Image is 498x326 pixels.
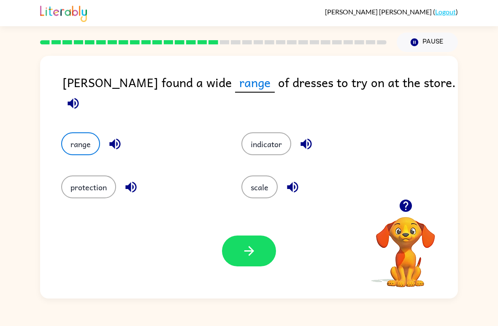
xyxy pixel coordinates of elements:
span: [PERSON_NAME] [PERSON_NAME] [325,8,433,16]
div: ( ) [325,8,458,16]
div: [PERSON_NAME] found a wide of dresses to try on at the store. [62,73,458,115]
img: Literably [40,3,87,22]
video: Your browser must support playing .mp4 files to use Literably. Please try using another browser. [363,204,448,288]
button: indicator [241,132,291,155]
a: Logout [435,8,456,16]
button: protection [61,175,116,198]
button: Pause [397,33,458,52]
button: scale [241,175,278,198]
button: range [61,132,100,155]
span: range [235,73,275,93]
